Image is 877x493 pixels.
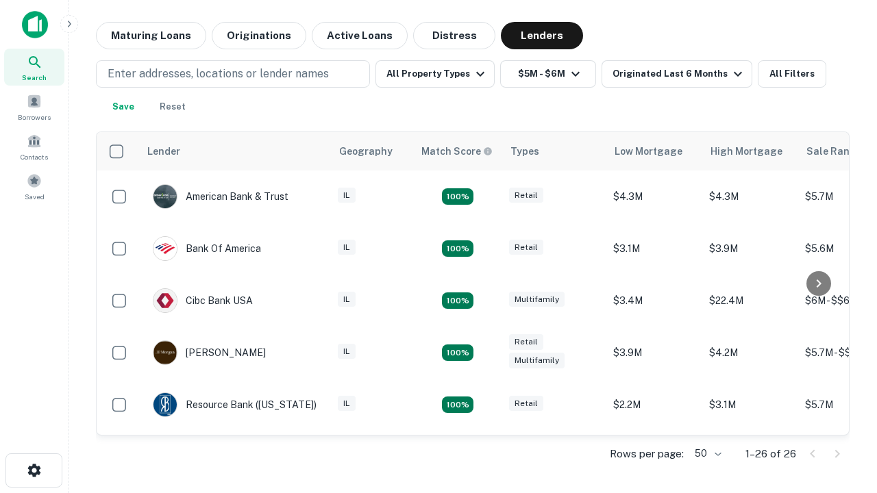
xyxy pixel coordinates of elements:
button: All Filters [758,60,826,88]
a: Search [4,49,64,86]
iframe: Chat Widget [808,340,877,405]
div: Lender [147,143,180,160]
button: Save your search to get updates of matches that match your search criteria. [101,93,145,121]
div: Multifamily [509,353,565,368]
th: High Mortgage [702,132,798,170]
div: Multifamily [509,292,565,307]
div: Originated Last 6 Months [613,66,746,82]
th: Geography [331,132,413,170]
span: Contacts [21,151,48,162]
div: Matching Properties: 4, hasApolloMatch: undefined [442,396,473,413]
td: $3.1M [702,379,798,431]
div: Bank Of America [153,236,261,261]
th: Types [502,132,606,170]
div: Capitalize uses an advanced AI algorithm to match your search with the best lender. The match sco... [421,144,493,159]
div: IL [338,396,356,412]
td: $4.2M [702,327,798,379]
div: High Mortgage [711,143,782,160]
button: Reset [151,93,195,121]
img: picture [153,185,177,208]
div: Retail [509,396,543,412]
div: [PERSON_NAME] [153,340,266,365]
img: picture [153,289,177,312]
td: $4.3M [606,170,702,223]
div: Cibc Bank USA [153,288,253,313]
div: Retail [509,334,543,350]
div: Types [510,143,539,160]
td: $3.4M [606,275,702,327]
td: $22.4M [702,275,798,327]
img: picture [153,341,177,364]
td: $4.3M [702,170,798,223]
td: $19.4M [702,431,798,483]
td: $19.4M [606,431,702,483]
p: 1–26 of 26 [745,446,796,462]
div: Matching Properties: 7, hasApolloMatch: undefined [442,188,473,205]
p: Rows per page: [610,446,684,462]
div: IL [338,188,356,203]
button: Originated Last 6 Months [602,60,752,88]
td: $2.2M [606,379,702,431]
td: $3.1M [606,223,702,275]
button: Active Loans [312,22,408,49]
div: IL [338,344,356,359]
a: Contacts [4,128,64,165]
button: Distress [413,22,495,49]
button: Maturing Loans [96,22,206,49]
div: IL [338,240,356,255]
img: capitalize-icon.png [22,11,48,38]
div: American Bank & Trust [153,184,288,209]
span: Borrowers [18,112,51,123]
button: Originations [212,22,306,49]
span: Search [22,72,47,83]
div: 50 [689,444,724,464]
img: picture [153,237,177,260]
div: IL [338,292,356,307]
button: All Property Types [375,60,495,88]
div: Retail [509,240,543,255]
button: $5M - $6M [500,60,596,88]
span: Saved [25,191,45,202]
div: Resource Bank ([US_STATE]) [153,392,317,417]
div: Geography [339,143,393,160]
div: Retail [509,188,543,203]
button: Enter addresses, locations or lender names [96,60,370,88]
div: Matching Properties: 4, hasApolloMatch: undefined [442,240,473,257]
img: picture [153,393,177,416]
div: Matching Properties: 4, hasApolloMatch: undefined [442,344,473,361]
td: $3.9M [702,223,798,275]
div: Low Mortgage [615,143,682,160]
a: Borrowers [4,88,64,125]
a: Saved [4,168,64,205]
div: Matching Properties: 4, hasApolloMatch: undefined [442,292,473,309]
h6: Match Score [421,144,490,159]
td: $3.9M [606,327,702,379]
p: Enter addresses, locations or lender names [108,66,329,82]
th: Lender [139,132,331,170]
th: Capitalize uses an advanced AI algorithm to match your search with the best lender. The match sco... [413,132,502,170]
button: Lenders [501,22,583,49]
th: Low Mortgage [606,132,702,170]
